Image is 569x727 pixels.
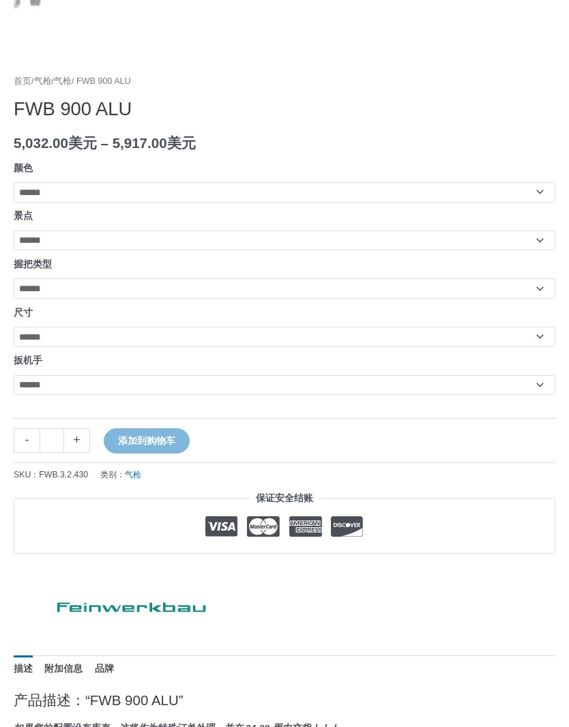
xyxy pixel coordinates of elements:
font: 尺寸 [14,308,33,318]
font: 颜色 [14,163,33,173]
font: 美元 [167,135,196,151]
font: / [52,76,55,86]
font: - [25,433,29,447]
a: 气枪 [54,76,72,86]
font: 描述 [14,664,33,674]
button: 添加到购物车 [104,428,190,454]
font: FWB 900 ALU [14,98,132,119]
font: 类别： [100,470,125,479]
nav: 面包屑 [14,74,555,89]
a: + [64,428,90,452]
font: + [73,433,81,447]
font: – [101,135,108,151]
a: 首页 [14,76,31,86]
font: FWB.3.2.430 [39,470,88,479]
font: 产品描述：“FWB 900 ALU” [14,692,184,708]
font: 品牌 [95,664,114,674]
font: 景点 [14,211,33,221]
a: 气枪 [34,76,52,86]
font: 附加信息 [44,664,83,674]
font: / [31,76,34,86]
font: / FWB 900 ALU [72,76,131,86]
iframe: Customer reviews powered by Trustpilot [14,563,555,580]
a: 气枪 [125,470,141,479]
font: 保证安全结账 [256,493,313,503]
a: 精工制造 [14,589,218,619]
font: 添加到购物车 [118,436,175,446]
font: 5,032.00 [14,135,68,151]
font: SKU： [14,470,39,479]
font: 握把类型 [14,259,52,269]
font: 美元 [68,135,97,151]
font: 扳机手 [14,355,42,366]
font: 5,917.00 [113,135,167,151]
a: - [14,428,40,452]
input: 产品数量 [40,428,64,452]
